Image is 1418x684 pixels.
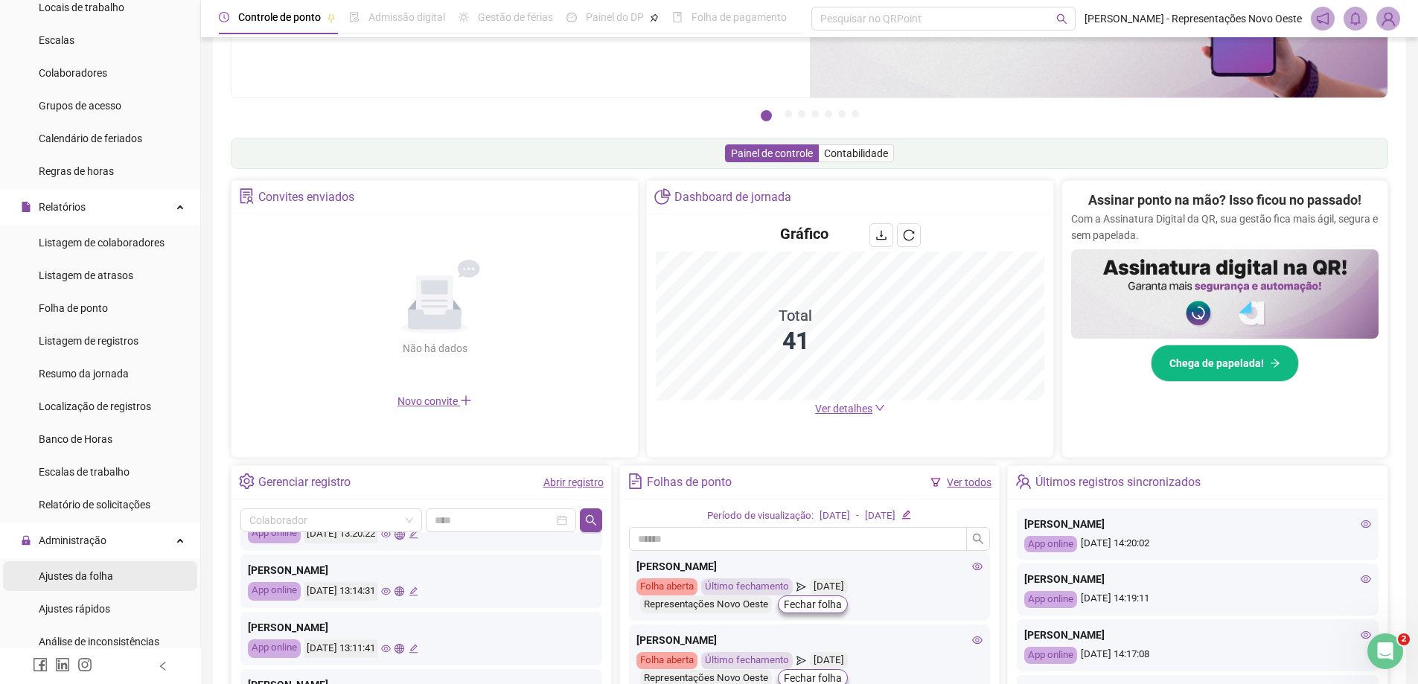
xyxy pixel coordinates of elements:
div: [PERSON_NAME] [248,562,595,578]
button: 5 [825,110,832,118]
div: [DATE] 14:19:11 [1024,591,1371,608]
span: download [875,229,887,241]
span: Folha de pagamento [692,11,787,23]
span: Admissão digital [368,11,445,23]
div: App online [248,525,301,543]
p: Com a Assinatura Digital da QR, sua gestão fica mais ágil, segura e sem papelada. [1071,211,1379,243]
span: send [796,578,806,595]
a: Abrir registro [543,476,604,488]
span: Resumo da jornada [39,368,129,380]
span: Locais de trabalho [39,1,124,13]
img: banner%2F02c71560-61a6-44d4-94b9-c8ab97240462.png [1071,249,1379,339]
span: pie-chart [654,188,670,204]
span: eye [1361,630,1371,640]
iframe: Intercom live chat [1367,633,1403,669]
div: [DATE] [810,578,848,595]
span: sun [459,12,469,22]
span: Colaboradores [39,67,107,79]
div: Últimos registros sincronizados [1035,470,1201,495]
h2: Assinar ponto na mão? Isso ficou no passado! [1088,190,1361,211]
span: left [158,661,168,671]
span: Escalas de trabalho [39,466,130,478]
span: eye [1361,519,1371,529]
div: App online [1024,536,1077,553]
span: reload [903,229,915,241]
span: pushpin [650,13,659,22]
span: search [585,514,597,526]
span: Relatório de solicitações [39,499,150,511]
span: pushpin [327,13,336,22]
span: Novo convite [397,395,472,407]
span: eye [972,635,983,645]
span: edit [901,510,911,520]
span: Banco de Horas [39,433,112,445]
div: App online [1024,647,1077,664]
div: [DATE] [820,508,850,524]
span: global [395,529,404,539]
h4: Gráfico [780,223,828,244]
div: Convites enviados [258,185,354,210]
div: [DATE] 13:11:41 [304,639,377,658]
span: Controle de ponto [238,11,321,23]
div: Folhas de ponto [647,470,732,495]
span: Relatórios [39,201,86,213]
button: 3 [798,110,805,118]
span: global [395,586,404,596]
span: solution [239,188,255,204]
span: edit [409,529,418,539]
span: 2 [1398,633,1410,645]
span: Ajustes rápidos [39,603,110,615]
div: Não há dados [366,340,503,357]
span: edit [409,644,418,653]
span: eye [381,529,391,539]
div: - [856,508,859,524]
div: Folha aberta [636,578,697,595]
span: bell [1349,12,1362,25]
button: Fechar folha [778,595,848,613]
span: file [21,202,31,212]
span: filter [930,477,941,488]
div: [DATE] [865,508,895,524]
div: [DATE] 14:17:08 [1024,647,1371,664]
span: eye [1361,574,1371,584]
span: Listagem de registros [39,335,138,347]
button: 4 [811,110,819,118]
span: Painel do DP [586,11,644,23]
span: lock [21,535,31,546]
span: clock-circle [219,12,229,22]
div: Gerenciar registro [258,470,351,495]
span: search [972,533,984,545]
div: Dashboard de jornada [674,185,791,210]
span: Chega de papelada! [1169,355,1264,371]
div: [PERSON_NAME] [1024,571,1371,587]
span: eye [972,561,983,572]
button: Chega de papelada! [1151,345,1299,382]
span: team [1015,473,1031,489]
span: [PERSON_NAME] - Representações Novo Oeste [1085,10,1302,27]
div: Último fechamento [701,578,793,595]
span: plus [460,394,472,406]
span: eye [381,644,391,653]
div: App online [248,639,301,658]
div: [DATE] [810,652,848,669]
span: Grupos de acesso [39,100,121,112]
span: notification [1316,12,1329,25]
button: 6 [838,110,846,118]
button: 7 [852,110,859,118]
span: Listagem de atrasos [39,269,133,281]
span: Análise de inconsistências [39,636,159,648]
span: global [395,644,404,653]
span: instagram [77,657,92,672]
div: Período de visualização: [707,508,814,524]
span: Folha de ponto [39,302,108,314]
span: send [796,652,806,669]
div: [PERSON_NAME] [636,632,983,648]
button: 2 [785,110,792,118]
span: setting [239,473,255,489]
div: Folha aberta [636,652,697,669]
div: [DATE] 14:20:02 [1024,536,1371,553]
span: Fechar folha [784,596,842,613]
span: linkedin [55,657,70,672]
span: edit [409,586,418,596]
div: [PERSON_NAME] [248,619,595,636]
